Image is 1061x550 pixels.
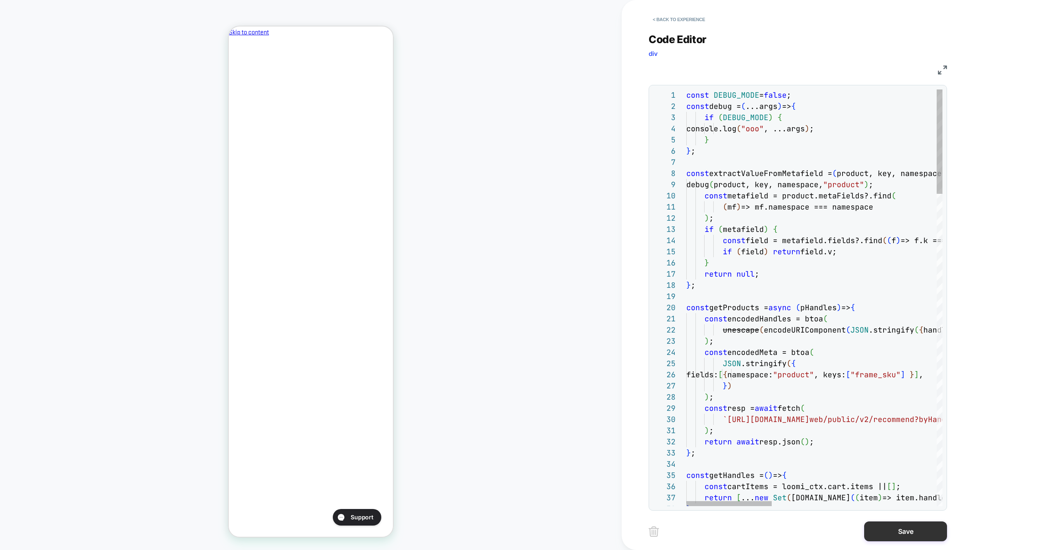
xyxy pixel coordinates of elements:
span: "product" [823,180,864,189]
span: ( [718,224,723,234]
span: } [686,146,691,156]
span: metafield [723,224,764,234]
span: DEBUG_MODE [714,90,759,100]
button: < Back to experience [649,13,709,26]
div: 26 [653,369,676,380]
span: , ...args [764,124,805,133]
div: 37 [653,492,676,503]
span: const [686,303,709,312]
span: ) [878,493,882,502]
span: ; [787,90,791,100]
span: ) [764,224,768,234]
span: console.log [686,124,736,133]
span: extractValueFromMetafield = [709,169,832,178]
span: } [705,135,709,145]
span: ) [805,437,809,446]
span: ( [723,202,727,212]
span: ; [691,448,695,458]
span: ) [837,303,841,312]
span: ) [736,202,741,212]
span: .stringify [869,325,914,335]
span: ) [727,381,732,391]
span: async [768,303,791,312]
span: return [773,247,800,256]
span: resp.json [759,437,800,446]
span: ; [809,437,814,446]
span: ) [768,113,773,122]
img: delete [649,526,659,537]
span: ( [882,236,887,245]
div: 36 [653,481,676,492]
span: => [782,101,791,111]
span: ) [805,124,809,133]
div: 21 [653,313,676,324]
span: resp = [727,403,755,413]
span: { [773,224,778,234]
span: null [736,269,755,279]
span: ( [800,403,805,413]
span: product, key, namespace [837,169,942,178]
span: const [705,403,727,413]
span: Set [773,493,787,502]
span: "frame_sku" [850,370,901,379]
div: 18 [653,280,676,291]
span: ( [823,314,828,323]
span: ( [850,493,855,502]
span: ( [914,325,919,335]
span: [ [887,482,891,491]
span: ; [691,280,695,290]
span: ( [855,493,860,502]
span: false [764,90,787,100]
span: ) [705,426,709,435]
span: = [759,90,764,100]
span: => mf.namespace === namespace [741,202,873,212]
span: if [705,113,714,122]
span: await [755,403,778,413]
span: ...args [746,101,778,111]
span: ; [709,213,714,223]
div: 12 [653,212,676,224]
div: 10 [653,190,676,201]
span: , [919,370,923,379]
div: 15 [653,246,676,257]
span: product, key, namespace, [714,180,823,189]
span: => item.handle [882,493,946,502]
span: [ [736,493,741,502]
span: => [841,303,850,312]
span: ( [709,180,714,189]
span: ; [691,146,695,156]
span: ... [741,493,755,502]
span: { [850,303,855,312]
span: return [705,437,732,446]
span: ( [809,347,814,357]
span: pHandles [800,303,837,312]
span: ( [736,124,741,133]
span: const [705,314,727,323]
span: f [891,236,896,245]
span: ) [896,236,901,245]
div: 6 [653,145,676,157]
span: ( [759,325,764,335]
div: 8 [653,168,676,179]
span: [DOMAIN_NAME] [791,493,850,502]
div: 13 [653,224,676,235]
span: ] [914,370,919,379]
span: ; [755,269,759,279]
span: ) [778,101,782,111]
div: 27 [653,380,676,391]
span: ) [705,392,709,402]
div: 17 [653,268,676,280]
span: const [705,347,727,357]
div: 1 [653,89,676,101]
span: new [755,493,768,502]
span: cartItems = loomi_ctx.cart.items || [727,482,887,491]
span: { [782,470,787,480]
span: namespace: [727,370,773,379]
span: ) [864,180,869,189]
span: return [705,269,732,279]
div: 4 [653,123,676,134]
span: getProducts = [709,303,768,312]
div: 25 [653,358,676,369]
